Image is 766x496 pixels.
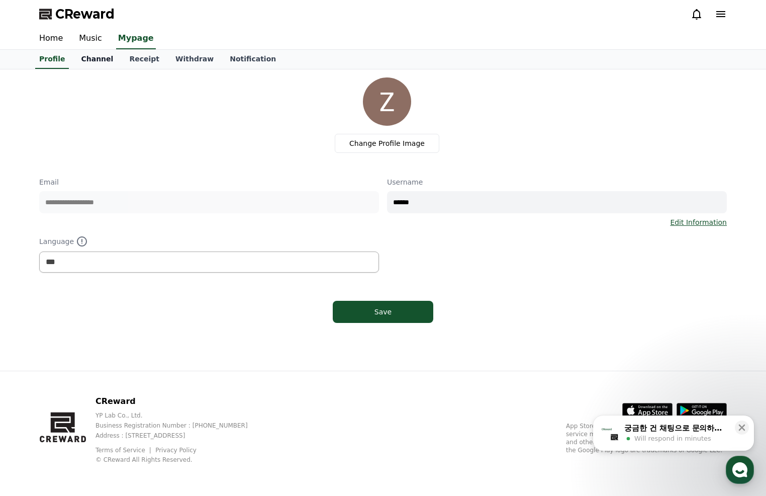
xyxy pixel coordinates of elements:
[333,301,433,323] button: Save
[116,28,156,49] a: Mypage
[566,422,727,454] p: App Store, iCloud, iCloud Drive, and iTunes Store are service marks of Apple Inc., registered in ...
[121,50,167,69] a: Receipt
[670,217,727,227] a: Edit Information
[363,77,411,126] img: profile_image
[353,307,413,317] div: Save
[149,334,173,342] span: Settings
[335,134,439,153] label: Change Profile Image
[3,319,66,344] a: Home
[95,456,264,464] p: © CReward All Rights Reserved.
[95,395,264,407] p: CReward
[83,335,113,343] span: Messages
[39,235,379,247] p: Language
[26,334,43,342] span: Home
[73,50,121,69] a: Channel
[167,50,222,69] a: Withdraw
[95,422,264,430] p: Business Registration Number : [PHONE_NUMBER]
[222,50,284,69] a: Notification
[66,319,130,344] a: Messages
[95,447,153,454] a: Terms of Service
[95,432,264,440] p: Address : [STREET_ADDRESS]
[55,6,115,22] span: CReward
[155,447,197,454] a: Privacy Policy
[71,28,110,49] a: Music
[39,6,115,22] a: CReward
[35,50,69,69] a: Profile
[39,177,379,187] p: Email
[387,177,727,187] p: Username
[31,28,71,49] a: Home
[130,319,193,344] a: Settings
[95,411,264,420] p: YP Lab Co., Ltd.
